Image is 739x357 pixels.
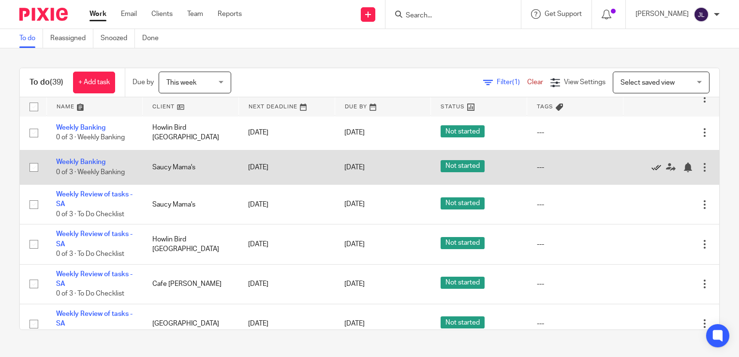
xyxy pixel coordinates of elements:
[238,150,335,184] td: [DATE]
[30,77,63,88] h1: To do
[527,79,543,86] a: Clear
[238,264,335,304] td: [DATE]
[143,150,239,184] td: Saucy Mama's
[187,9,203,19] a: Team
[497,79,527,86] span: Filter
[441,160,485,172] span: Not started
[537,163,614,172] div: ---
[344,241,365,248] span: [DATE]
[56,290,124,297] span: 0 of 3 · To Do Checklist
[537,104,553,109] span: Tags
[545,11,582,17] span: Get Support
[56,134,125,141] span: 0 of 3 · Weekly Banking
[121,9,137,19] a: Email
[344,129,365,136] span: [DATE]
[50,78,63,86] span: (39)
[56,124,105,131] a: Weekly Banking
[238,116,335,150] td: [DATE]
[56,231,133,247] a: Weekly Review of tasks - SA
[564,79,606,86] span: View Settings
[151,9,173,19] a: Clients
[218,9,242,19] a: Reports
[73,72,115,93] a: + Add task
[537,128,614,137] div: ---
[537,239,614,249] div: ---
[441,197,485,209] span: Not started
[238,224,335,264] td: [DATE]
[56,311,133,327] a: Weekly Review of tasks - SA
[143,116,239,150] td: Howlin Bird [GEOGRAPHIC_DATA]
[537,200,614,209] div: ---
[56,251,124,257] span: 0 of 3 · To Do Checklist
[166,79,196,86] span: This week
[50,29,93,48] a: Reassigned
[19,8,68,21] img: Pixie
[143,185,239,224] td: Saucy Mama's
[56,191,133,208] a: Weekly Review of tasks - SA
[56,211,124,218] span: 0 of 3 · To Do Checklist
[344,281,365,287] span: [DATE]
[441,316,485,328] span: Not started
[441,237,485,249] span: Not started
[56,169,125,176] span: 0 of 3 · Weekly Banking
[133,77,154,87] p: Due by
[143,264,239,304] td: Cafe [PERSON_NAME]
[694,7,709,22] img: svg%3E
[344,164,365,171] span: [DATE]
[512,79,520,86] span: (1)
[537,279,614,289] div: ---
[89,9,106,19] a: Work
[344,201,365,208] span: [DATE]
[651,163,666,172] a: Mark as done
[636,9,689,19] p: [PERSON_NAME]
[344,320,365,327] span: [DATE]
[238,304,335,343] td: [DATE]
[19,29,43,48] a: To do
[441,277,485,289] span: Not started
[441,125,485,137] span: Not started
[101,29,135,48] a: Snoozed
[56,159,105,165] a: Weekly Banking
[537,319,614,328] div: ---
[56,271,133,287] a: Weekly Review of tasks - SA
[238,185,335,224] td: [DATE]
[143,224,239,264] td: Howlin Bird [GEOGRAPHIC_DATA]
[405,12,492,20] input: Search
[143,304,239,343] td: [GEOGRAPHIC_DATA]
[142,29,166,48] a: Done
[621,79,675,86] span: Select saved view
